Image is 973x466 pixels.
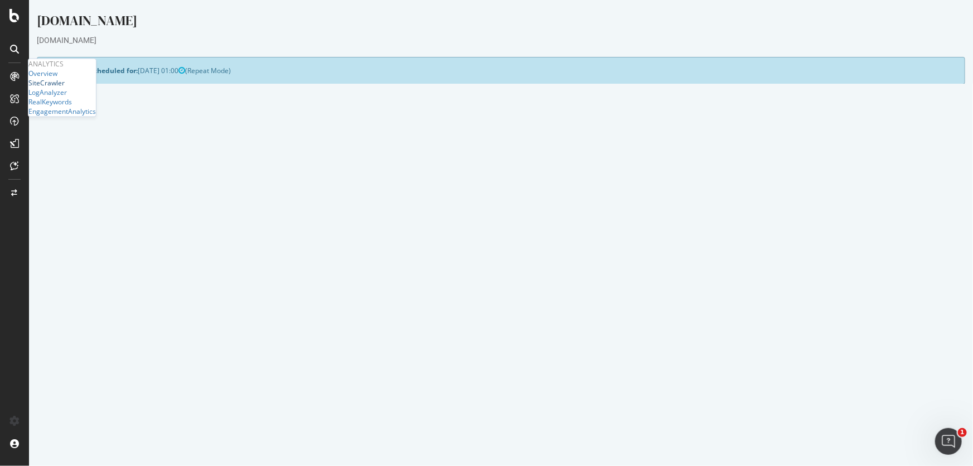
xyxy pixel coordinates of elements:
iframe: Intercom live chat [935,428,962,455]
div: (Repeat Mode) [8,57,936,84]
div: Analytics [28,59,96,69]
strong: Next Launch Scheduled for: [17,66,109,75]
a: SiteCrawler [28,78,65,88]
a: EngagementAnalytics [28,107,96,116]
a: LogAnalyzer [28,88,67,97]
a: Overview [28,69,57,78]
div: [DOMAIN_NAME] [8,11,936,35]
div: [DOMAIN_NAME] [8,35,936,46]
span: [DATE] 01:00 [109,66,156,75]
a: RealKeywords [28,97,72,107]
span: 1 [958,428,967,437]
